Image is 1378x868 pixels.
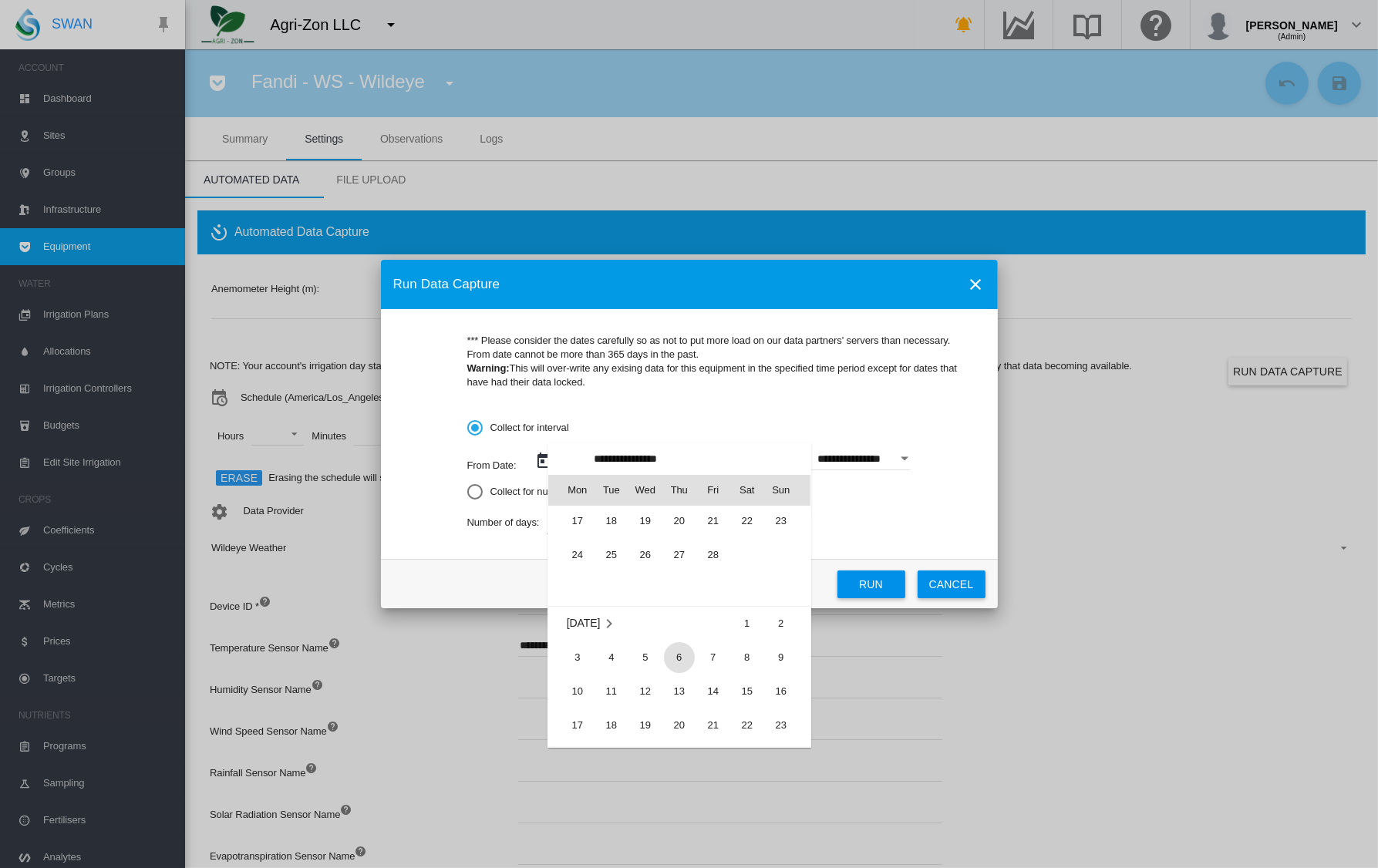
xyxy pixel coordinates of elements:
td: Saturday March 15 2025 [730,675,764,708]
span: 15 [732,676,763,707]
span: 9 [766,642,797,673]
td: Friday March 21 2025 [696,708,730,742]
span: 17 [562,710,593,741]
td: Wednesday March 5 2025 [628,641,662,675]
td: Wednesday February 19 2025 [628,504,662,538]
span: 21 [698,710,729,741]
span: 25 [596,540,627,570]
span: 6 [664,642,695,673]
span: 7 [698,642,729,673]
td: Wednesday March 12 2025 [628,675,662,708]
span: 18 [596,506,627,537]
span: 16 [766,676,797,707]
th: Mon [548,475,595,506]
th: Wed [628,475,662,506]
td: Sunday March 2 2025 [764,606,810,641]
td: Sunday February 23 2025 [764,504,810,538]
th: Sun [764,475,810,506]
td: Thursday March 13 2025 [662,675,696,708]
td: March 2025 [548,606,662,641]
td: Thursday March 27 2025 [662,742,696,776]
td: Friday March 14 2025 [696,675,730,708]
th: Fri [696,475,730,506]
span: 23 [766,506,797,537]
td: Saturday March 1 2025 [730,606,764,641]
span: 5 [630,642,661,673]
span: 22 [732,710,763,741]
tr: Week 2 [548,641,810,675]
td: Wednesday February 26 2025 [628,538,662,572]
span: 19 [630,506,661,537]
span: 19 [630,710,661,741]
span: 27 [664,540,695,570]
td: Tuesday February 18 2025 [595,504,628,538]
td: Monday March 24 2025 [548,742,595,776]
span: 14 [698,676,729,707]
span: 28 [698,540,729,570]
td: Thursday March 6 2025 [662,641,696,675]
th: Tue [595,475,628,506]
span: 23 [766,710,797,741]
td: Friday February 21 2025 [696,504,730,538]
span: 24 [562,540,593,570]
td: Friday March 28 2025 [696,742,730,776]
td: Tuesday March 11 2025 [595,675,628,708]
td: Saturday March 22 2025 [730,708,764,742]
td: Monday February 17 2025 [548,504,595,538]
span: 3 [562,642,593,673]
span: 17 [562,506,593,537]
td: Tuesday March 18 2025 [595,708,628,742]
tr: Week 1 [548,606,810,641]
td: Sunday March 23 2025 [764,708,810,742]
td: Sunday March 30 2025 [764,742,810,776]
td: Sunday March 9 2025 [764,641,810,675]
td: Thursday February 20 2025 [662,504,696,538]
tr: Week 5 [548,742,810,776]
tr: Week 4 [548,708,810,742]
span: 22 [732,506,763,537]
md-calendar: Calendar [548,475,810,747]
td: Monday March 10 2025 [548,675,595,708]
span: 13 [664,676,695,707]
td: Saturday March 8 2025 [730,641,764,675]
span: 21 [698,506,729,537]
tr: Week 4 [548,504,810,538]
td: Monday February 24 2025 [548,538,595,572]
td: Sunday March 16 2025 [764,675,810,708]
span: 1 [732,608,763,639]
td: Saturday March 29 2025 [730,742,764,776]
span: 11 [596,676,627,707]
td: Friday February 28 2025 [696,538,730,572]
th: Sat [730,475,764,506]
span: 4 [596,642,627,673]
td: Tuesday March 4 2025 [595,641,628,675]
td: Friday March 7 2025 [696,641,730,675]
td: Saturday February 22 2025 [730,504,764,538]
tr: Week undefined [548,572,810,607]
td: Thursday February 27 2025 [662,538,696,572]
span: 20 [664,710,695,741]
td: Monday March 17 2025 [548,708,595,742]
td: Tuesday February 25 2025 [595,538,628,572]
td: Tuesday March 25 2025 [595,742,628,776]
tr: Week 5 [548,538,810,572]
span: 2 [766,608,797,639]
span: 8 [732,642,763,673]
td: Thursday March 20 2025 [662,708,696,742]
span: [DATE] [567,617,600,629]
td: Monday March 3 2025 [548,641,595,675]
tr: Week 3 [548,675,810,708]
span: 12 [630,676,661,707]
span: 18 [596,710,627,741]
span: 26 [630,540,661,570]
span: 10 [562,676,593,707]
span: 20 [664,506,695,537]
td: Wednesday March 26 2025 [628,742,662,776]
td: Wednesday March 19 2025 [628,708,662,742]
th: Thu [662,475,696,506]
